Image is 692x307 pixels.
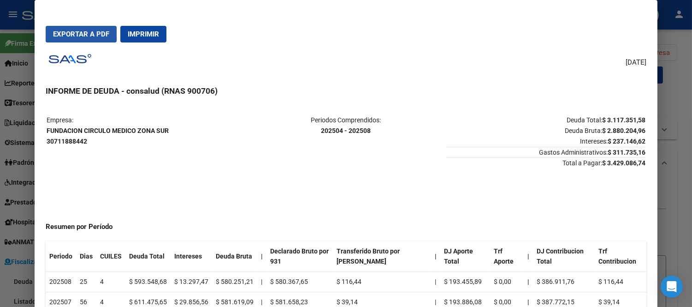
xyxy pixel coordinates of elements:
td: $ 116,44 [595,272,646,292]
span: [DATE] [626,57,646,68]
span: Gastos Administrativos: [446,147,645,156]
p: Deuda Total: Deuda Bruta: Intereses: [446,115,645,146]
th: DJ Contribucion Total [533,241,595,272]
th: | [431,241,440,272]
th: Deuda Total [125,241,171,272]
strong: FUNDACION CIRCULO MEDICO ZONA SUR 30711888442 [47,127,169,145]
span: Exportar a PDF [53,30,109,38]
strong: $ 2.880.204,96 [602,127,645,134]
th: Dias [76,241,96,272]
th: | [524,272,533,292]
button: Imprimir [120,26,166,42]
h3: INFORME DE DEUDA - consalud (RNAS 900706) [46,85,646,97]
strong: $ 3.117.351,58 [602,116,645,124]
th: Deuda Bruta [212,241,257,272]
p: Empresa: [47,115,246,146]
td: 4 [96,272,125,292]
strong: $ 237.146,62 [608,138,645,145]
td: | [257,272,266,292]
th: CUILES [96,241,125,272]
td: $ 193.455,89 [440,272,491,292]
th: | [257,241,266,272]
strong: $ 311.735,16 [608,149,645,156]
td: 202508 [46,272,76,292]
span: Imprimir [128,30,159,38]
td: $ 386.911,76 [533,272,595,292]
td: $ 580.251,21 [212,272,257,292]
th: Periodo [46,241,76,272]
strong: 202504 - 202508 [321,127,371,134]
th: Intereses [171,241,212,272]
th: DJ Aporte Total [440,241,491,272]
th: Transferido Bruto por [PERSON_NAME] [333,241,431,272]
td: $ 593.548,68 [125,272,171,292]
td: | [431,272,440,292]
th: Trf Contribucion [595,241,646,272]
td: $ 13.297,47 [171,272,212,292]
button: Exportar a PDF [46,26,117,42]
span: Total a Pagar: [446,157,645,167]
h4: Resumen por Período [46,222,646,232]
td: $ 0,00 [490,272,524,292]
td: 25 [76,272,96,292]
th: Trf Aporte [490,241,524,272]
td: $ 580.367,65 [266,272,333,292]
strong: $ 3.429.086,74 [602,159,645,167]
th: Declarado Bruto por 931 [266,241,333,272]
div: Open Intercom Messenger [661,276,683,298]
th: | [524,241,533,272]
p: Periodos Comprendidos: [247,115,446,136]
td: $ 116,44 [333,272,431,292]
